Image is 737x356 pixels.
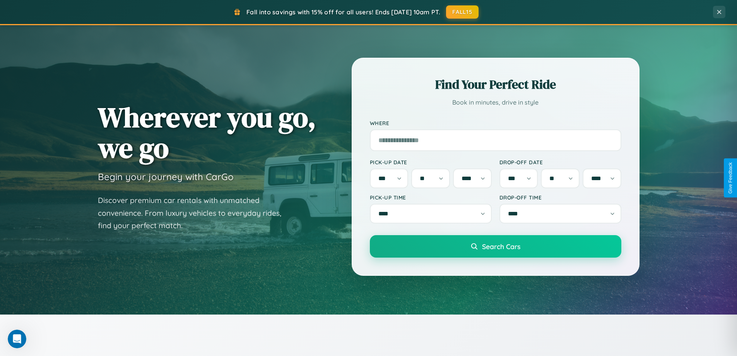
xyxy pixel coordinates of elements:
[482,242,520,251] span: Search Cars
[370,120,621,126] label: Where
[370,159,492,165] label: Pick-up Date
[8,330,26,348] iframe: Intercom live chat
[499,159,621,165] label: Drop-off Date
[370,194,492,201] label: Pick-up Time
[98,171,234,182] h3: Begin your journey with CarGo
[446,5,479,19] button: FALL15
[370,76,621,93] h2: Find Your Perfect Ride
[370,235,621,258] button: Search Cars
[499,194,621,201] label: Drop-off Time
[98,194,291,232] p: Discover premium car rentals with unmatched convenience. From luxury vehicles to everyday rides, ...
[98,102,316,163] h1: Wherever you go, we go
[246,8,440,16] span: Fall into savings with 15% off for all users! Ends [DATE] 10am PT.
[728,162,733,194] div: Give Feedback
[370,97,621,108] p: Book in minutes, drive in style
